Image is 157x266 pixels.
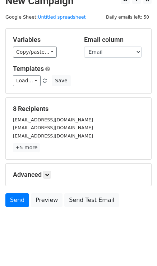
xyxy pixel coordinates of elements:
a: +5 more [13,143,40,152]
small: [EMAIL_ADDRESS][DOMAIN_NAME] [13,133,93,139]
iframe: Chat Widget [121,232,157,266]
small: Google Sheet: [5,14,86,20]
h5: Advanced [13,171,144,179]
a: Preview [31,193,63,207]
a: Send Test Email [64,193,119,207]
small: [EMAIL_ADDRESS][DOMAIN_NAME] [13,125,93,130]
a: Copy/paste... [13,47,57,58]
span: Daily emails left: 50 [103,13,152,21]
div: 聊天小组件 [121,232,157,266]
h5: 8 Recipients [13,105,144,113]
a: Send [5,193,29,207]
h5: Variables [13,36,73,44]
a: Untitled spreadsheet [38,14,86,20]
a: Daily emails left: 50 [103,14,152,20]
h5: Email column [84,36,144,44]
a: Load... [13,75,41,86]
a: Templates [13,65,44,72]
button: Save [52,75,70,86]
small: [EMAIL_ADDRESS][DOMAIN_NAME] [13,117,93,122]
